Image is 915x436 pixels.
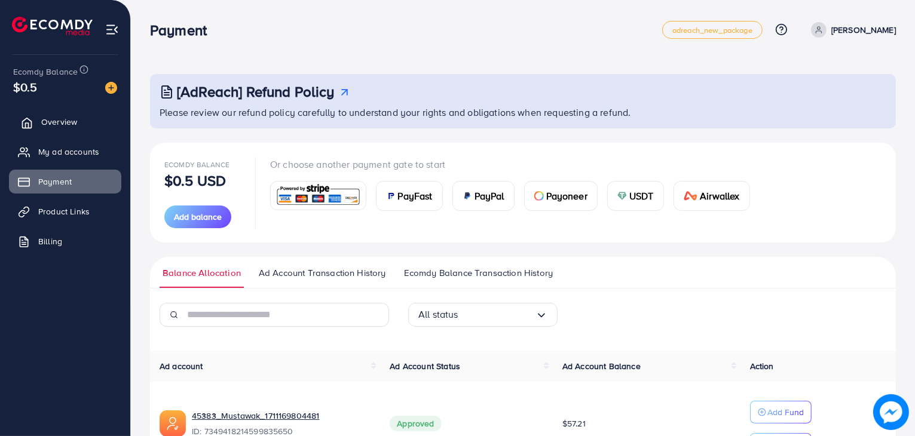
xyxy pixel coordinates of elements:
span: Ad account [160,360,203,372]
span: USDT [629,189,654,203]
span: Action [750,360,774,372]
a: [PERSON_NAME] [806,22,896,38]
a: Billing [9,229,121,253]
span: Ecomdy Balance [13,66,78,78]
span: Payoneer [546,189,587,203]
span: Billing [38,235,62,247]
a: card [270,181,366,210]
span: $57.21 [562,417,586,429]
img: image [873,394,909,430]
span: Payment [38,176,72,188]
span: PayFast [398,189,433,203]
a: cardPayPal [452,181,515,211]
a: cardUSDT [607,181,664,211]
span: My ad accounts [38,146,99,158]
h3: Payment [150,22,216,39]
span: Ad Account Transaction History [259,266,386,280]
span: PayPal [475,189,504,203]
a: 45383_Mustawak_1711169804481 [192,410,371,422]
span: Add balance [174,211,222,223]
a: My ad accounts [9,140,121,164]
p: [PERSON_NAME] [831,23,896,37]
a: Product Links [9,199,121,223]
span: All status [418,305,458,324]
a: Payment [9,170,121,194]
img: card [617,191,627,201]
img: card [684,191,698,201]
button: Add balance [164,205,231,228]
span: Overview [41,116,77,128]
span: adreach_new_package [672,26,752,34]
a: cardAirwallex [674,181,750,211]
a: adreach_new_package [662,21,763,39]
img: card [386,191,396,201]
p: $0.5 USD [164,173,226,188]
p: Please review our refund policy carefully to understand your rights and obligations when requesti... [160,105,889,119]
span: Ecomdy Balance [164,159,229,170]
span: Approved [390,416,441,431]
p: Add Fund [767,405,804,419]
span: Ecomdy Balance Transaction History [404,266,553,280]
img: logo [12,17,93,35]
a: Overview [9,110,121,134]
img: image [105,82,117,94]
span: Ad Account Balance [562,360,641,372]
h3: [AdReach] Refund Policy [177,83,335,100]
span: Ad Account Status [390,360,460,372]
span: $0.5 [13,78,38,96]
p: Or choose another payment gate to start [270,157,760,171]
a: cardPayFast [376,181,443,211]
img: card [534,191,544,201]
div: Search for option [408,303,558,327]
img: menu [105,23,119,36]
img: card [463,191,472,201]
img: card [274,183,362,208]
span: Airwallex [700,189,739,203]
span: Balance Allocation [163,266,241,280]
button: Add Fund [750,401,812,423]
input: Search for option [458,305,535,324]
a: cardPayoneer [524,181,598,211]
span: Product Links [38,205,90,217]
